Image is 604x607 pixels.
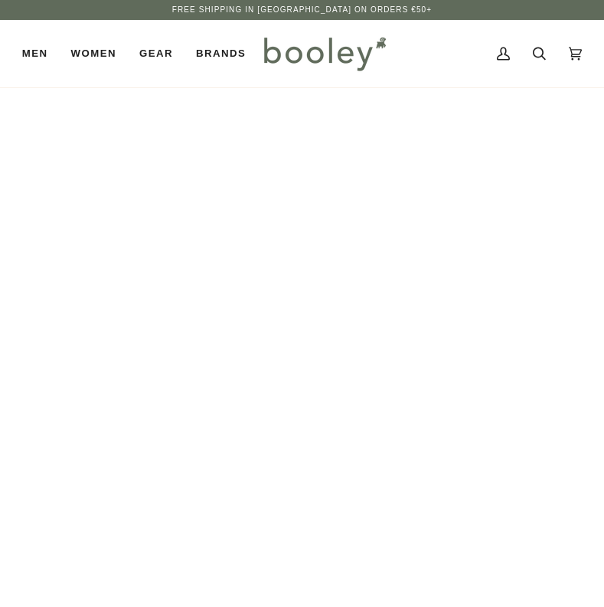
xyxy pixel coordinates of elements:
[184,20,257,87] a: Brands
[172,4,432,16] p: Free Shipping in [GEOGRAPHIC_DATA] on Orders €50+
[60,20,128,87] a: Women
[196,46,246,61] span: Brands
[139,46,173,61] span: Gear
[22,46,48,61] span: Men
[71,46,116,61] span: Women
[257,31,391,76] img: Booley
[22,20,60,87] a: Men
[128,20,184,87] a: Gear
